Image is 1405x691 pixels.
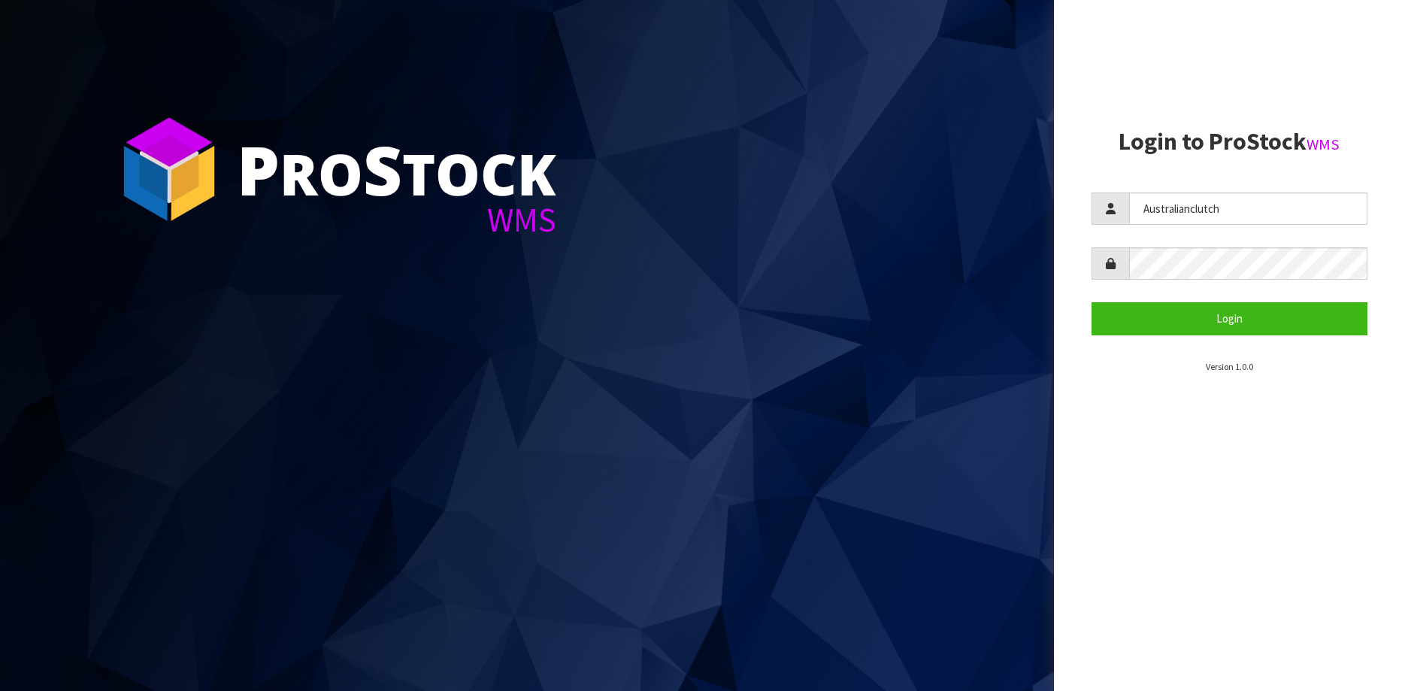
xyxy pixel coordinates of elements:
div: ro tock [237,135,556,203]
small: Version 1.0.0 [1206,361,1253,372]
div: WMS [237,203,556,237]
img: ProStock Cube [113,113,226,226]
small: WMS [1307,135,1340,154]
input: Username [1129,192,1367,225]
button: Login [1092,302,1367,335]
h2: Login to ProStock [1092,129,1367,155]
span: P [237,123,280,215]
span: S [363,123,402,215]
